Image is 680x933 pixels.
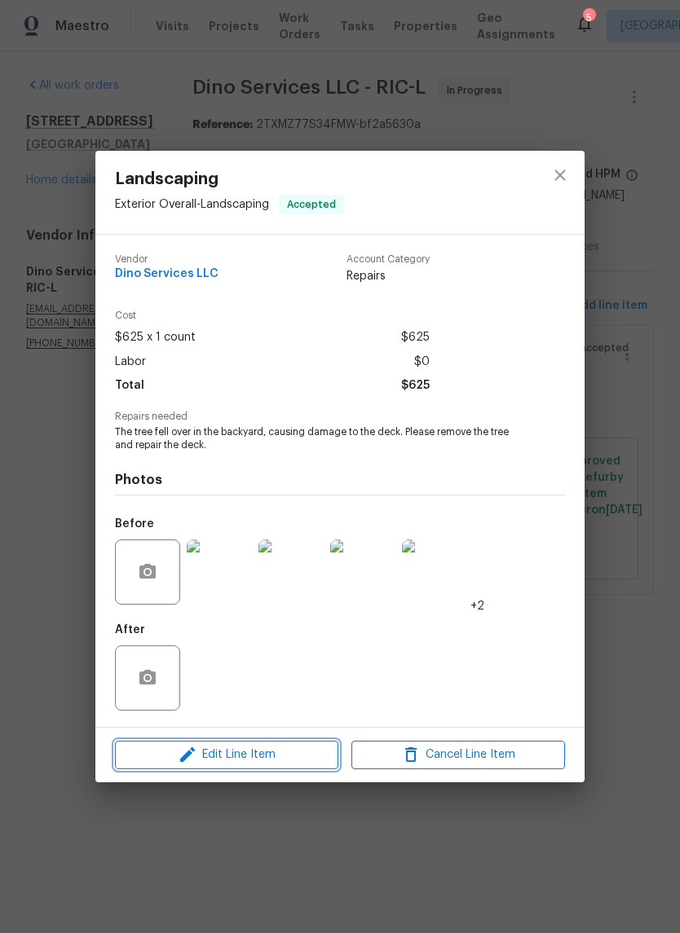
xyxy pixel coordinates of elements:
[115,425,520,453] span: The tree fell over in the backyard, causing damage to the deck. Please remove the tree and repair...
[115,199,269,210] span: Exterior Overall - Landscaping
[115,310,430,321] span: Cost
[541,156,580,195] button: close
[280,196,342,213] span: Accepted
[401,374,430,398] span: $625
[401,326,430,350] span: $625
[115,411,565,422] span: Repairs needed
[115,268,219,280] span: Dino Services LLC
[115,254,219,265] span: Vendor
[115,350,146,374] span: Labor
[120,745,333,765] span: Edit Line Item
[115,170,344,188] span: Landscaping
[115,518,154,530] h5: Before
[115,624,145,636] h5: After
[115,472,565,488] h4: Photos
[414,350,430,374] span: $0
[351,741,565,769] button: Cancel Line Item
[115,326,196,350] span: $625 x 1 count
[115,741,338,769] button: Edit Line Item
[583,10,594,26] div: 5
[347,254,430,265] span: Account Category
[347,268,430,284] span: Repairs
[470,598,484,614] span: +2
[115,374,144,398] span: Total
[356,745,560,765] span: Cancel Line Item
